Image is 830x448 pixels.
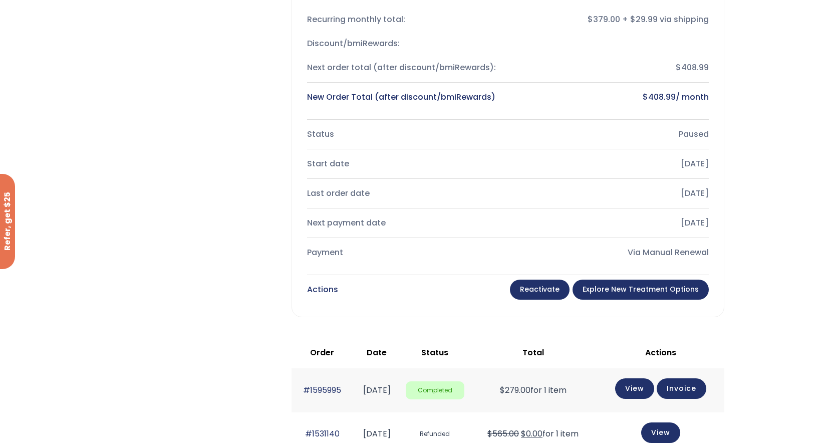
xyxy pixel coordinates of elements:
[516,61,709,75] div: $408.99
[521,428,542,439] span: 0.00
[615,378,654,399] a: View
[516,13,709,27] div: $379.00 + $29.99 via shipping
[363,428,391,439] time: [DATE]
[305,428,340,439] a: #1531140
[307,37,500,51] div: Discount/bmiRewards:
[307,246,500,260] div: Payment
[307,13,500,27] div: Recurring monthly total:
[657,378,706,399] a: Invoice
[367,347,387,358] span: Date
[573,280,709,300] a: Explore New Treatment Options
[307,127,500,141] div: Status
[363,384,391,396] time: [DATE]
[516,186,709,200] div: [DATE]
[645,347,676,358] span: Actions
[310,347,334,358] span: Order
[307,61,500,75] div: Next order total (after discount/bmiRewards):
[500,384,530,396] span: 279.00
[516,127,709,141] div: Paused
[307,216,500,230] div: Next payment date
[487,428,519,439] del: $565.00
[307,186,500,200] div: Last order date
[469,368,597,412] td: for 1 item
[421,347,448,358] span: Status
[643,91,676,103] bdi: 408.99
[510,280,570,300] a: Reactivate
[307,90,500,104] div: New Order Total (after discount/bmiRewards)
[643,91,648,103] span: $
[521,428,526,439] span: $
[516,90,709,104] div: / month
[516,216,709,230] div: [DATE]
[516,157,709,171] div: [DATE]
[406,381,464,400] span: Completed
[406,425,464,443] span: Refunded
[307,283,338,297] div: Actions
[641,422,680,443] a: View
[500,384,505,396] span: $
[307,157,500,171] div: Start date
[303,384,341,396] a: #1595995
[522,347,544,358] span: Total
[516,246,709,260] div: Via Manual Renewal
